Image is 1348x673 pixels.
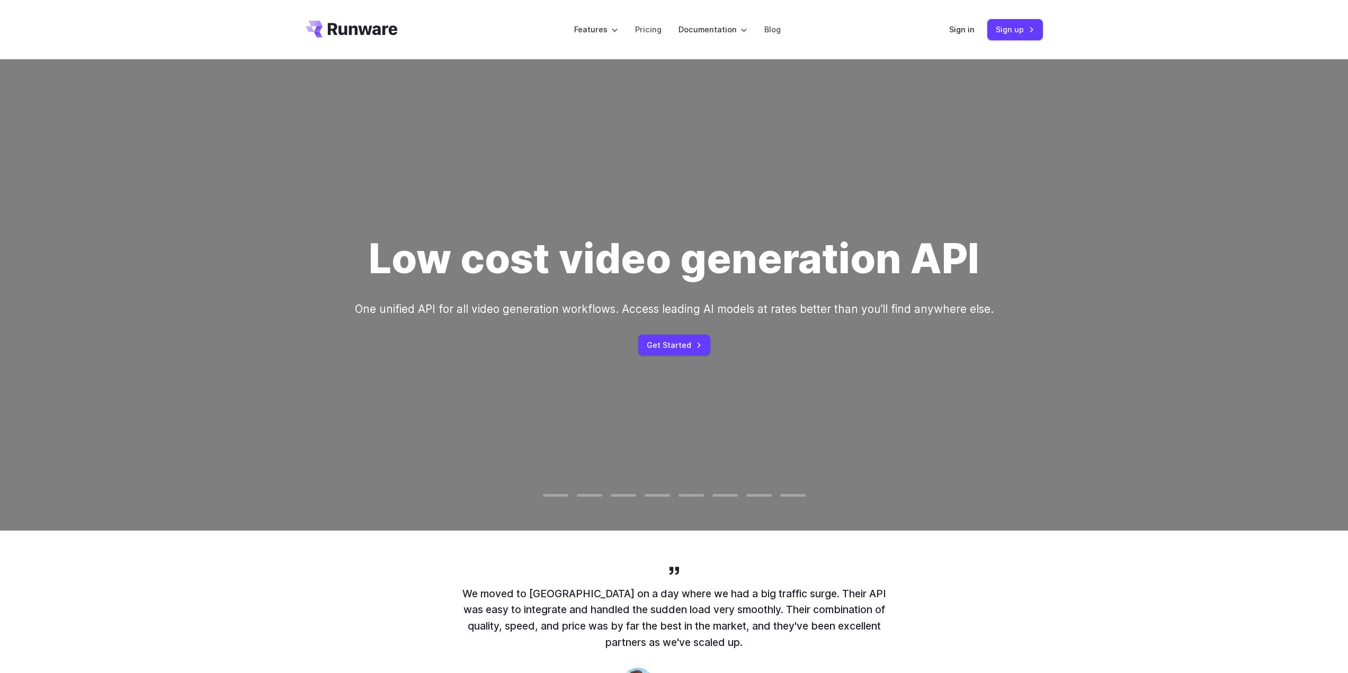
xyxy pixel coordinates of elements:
[949,23,975,35] a: Sign in
[462,586,886,651] p: We moved to [GEOGRAPHIC_DATA] on a day where we had a big traffic surge. Their API was easy to in...
[306,21,398,38] a: Go to /
[574,23,618,35] label: Features
[987,19,1043,40] a: Sign up
[638,335,710,355] a: Get Started
[635,23,662,35] a: Pricing
[764,23,781,35] a: Blog
[679,23,747,35] label: Documentation
[369,235,979,283] h1: Low cost video generation API
[355,300,994,318] p: One unified API for all video generation workflows. Access leading AI models at rates better than...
